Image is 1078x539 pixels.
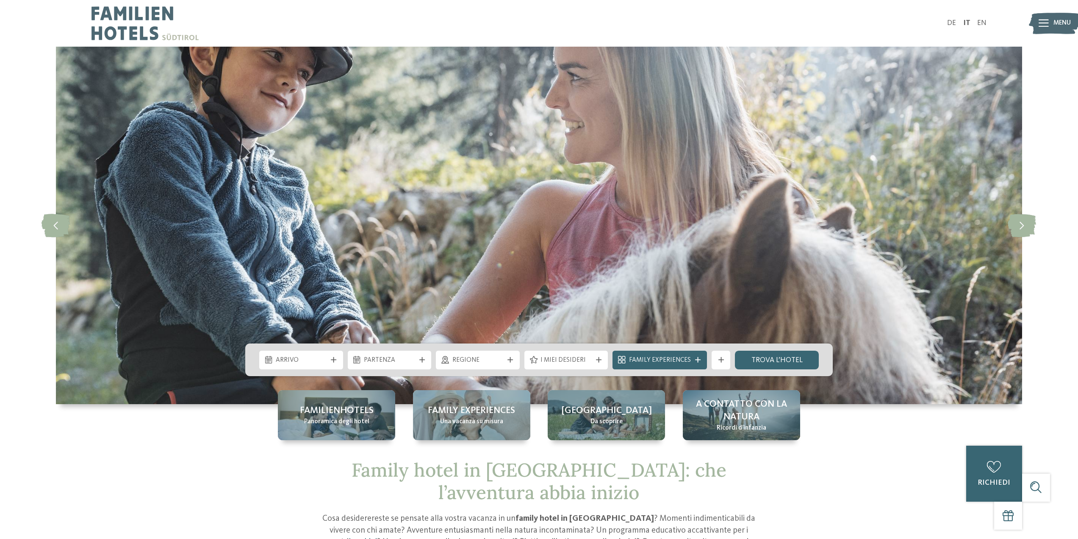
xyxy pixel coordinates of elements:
span: richiedi [978,479,1010,486]
span: Family Experiences [629,356,691,365]
span: Regione [452,356,504,365]
a: Family hotel in Trentino Alto Adige: la vacanza ideale per grandi e piccini [GEOGRAPHIC_DATA] Da ... [548,390,665,440]
span: Arrivo [276,356,327,365]
a: DE [947,20,956,27]
a: IT [963,20,970,27]
a: Family hotel in Trentino Alto Adige: la vacanza ideale per grandi e piccini Familienhotels Panora... [278,390,395,440]
span: Partenza [364,356,415,365]
strong: family hotel in [GEOGRAPHIC_DATA] [515,514,654,523]
span: Da scoprire [590,417,623,427]
a: trova l’hotel [735,351,819,369]
span: Ricordi d’infanzia [717,424,766,433]
a: Family hotel in Trentino Alto Adige: la vacanza ideale per grandi e piccini Family experiences Un... [413,390,530,440]
span: Menu [1053,19,1071,28]
span: Family experiences [428,404,515,417]
a: richiedi [966,446,1022,502]
img: Family hotel in Trentino Alto Adige: la vacanza ideale per grandi e piccini [56,47,1022,404]
a: Family hotel in Trentino Alto Adige: la vacanza ideale per grandi e piccini A contatto con la nat... [683,390,800,440]
span: Panoramica degli hotel [304,417,369,427]
span: Una vacanza su misura [440,417,503,427]
span: I miei desideri [540,356,592,365]
a: EN [977,20,987,27]
span: Familienhotels [300,404,374,417]
span: Family hotel in [GEOGRAPHIC_DATA]: che l’avventura abbia inizio [352,458,726,504]
span: [GEOGRAPHIC_DATA] [561,404,652,417]
span: A contatto con la natura [692,398,791,424]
